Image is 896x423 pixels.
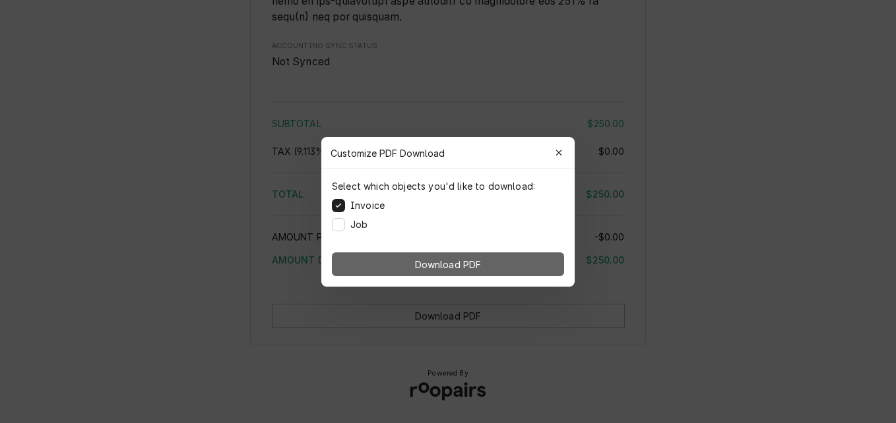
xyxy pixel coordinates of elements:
button: Download PDF [332,252,564,276]
label: Invoice [350,198,385,212]
span: Download PDF [412,257,484,271]
p: Select which objects you'd like to download: [332,179,535,193]
div: Customize PDF Download [321,137,575,169]
label: Job [350,217,368,231]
